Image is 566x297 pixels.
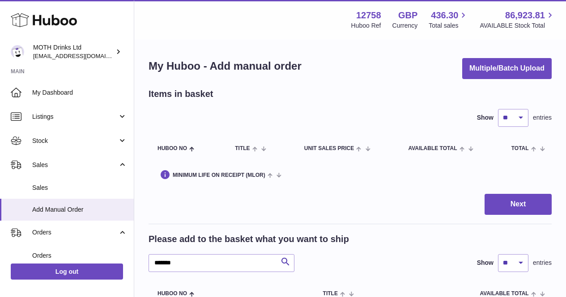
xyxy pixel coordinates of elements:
span: Title [235,146,250,151]
div: MOTH Drinks Ltd [33,43,114,60]
label: Show [477,113,494,122]
div: Currency [392,21,418,30]
span: entries [533,259,552,267]
strong: 12758 [356,9,381,21]
span: Huboo no [157,146,187,151]
span: 436.30 [431,9,458,21]
button: Multiple/Batch Upload [462,58,552,79]
label: Show [477,259,494,267]
span: Total [511,146,529,151]
span: Stock [32,137,118,145]
span: 86,923.81 [505,9,545,21]
a: Log out [11,264,123,280]
span: Orders [32,228,118,237]
span: My Dashboard [32,88,127,97]
h2: Please add to the basket what you want to ship [149,233,349,245]
span: Add Manual Order [32,205,127,214]
span: entries [533,113,552,122]
span: Sales [32,184,127,192]
span: Unit Sales Price [304,146,354,151]
h2: Items in basket [149,88,213,100]
span: Sales [32,161,118,169]
a: 436.30 Total sales [429,9,468,30]
span: Total sales [429,21,468,30]
span: Orders [32,251,127,260]
span: Title [323,291,338,297]
span: AVAILABLE Total [480,291,529,297]
a: 86,923.81 AVAILABLE Stock Total [480,9,555,30]
button: Next [485,194,552,215]
span: AVAILABLE Total [408,146,457,151]
strong: GBP [398,9,417,21]
span: AVAILABLE Stock Total [480,21,555,30]
span: Minimum Life On Receipt (MLOR) [173,172,265,178]
img: orders@mothdrinks.com [11,45,24,59]
span: Huboo no [157,291,187,297]
h1: My Huboo - Add manual order [149,59,302,73]
span: Listings [32,113,118,121]
div: Huboo Ref [351,21,381,30]
span: [EMAIL_ADDRESS][DOMAIN_NAME] [33,52,132,59]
